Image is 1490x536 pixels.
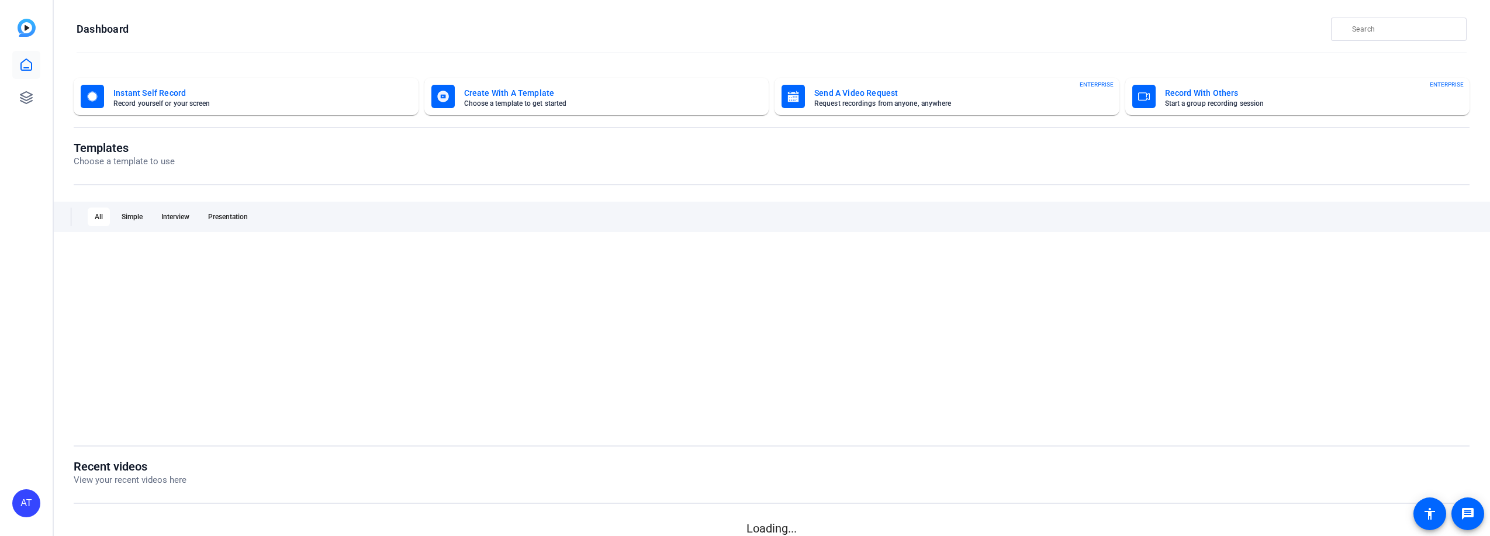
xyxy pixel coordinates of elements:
[1352,22,1457,36] input: Search
[814,100,1094,107] mat-card-subtitle: Request recordings from anyone, anywhere
[775,78,1119,115] button: Send A Video RequestRequest recordings from anyone, anywhereENTERPRISE
[201,208,255,226] div: Presentation
[74,155,175,168] p: Choose a template to use
[88,208,110,226] div: All
[74,78,419,115] button: Instant Self RecordRecord yourself or your screen
[74,459,186,473] h1: Recent videos
[814,86,1094,100] mat-card-title: Send A Video Request
[113,100,393,107] mat-card-subtitle: Record yourself or your screen
[74,141,175,155] h1: Templates
[1165,86,1444,100] mat-card-title: Record With Others
[18,19,36,37] img: blue-gradient.svg
[464,86,744,100] mat-card-title: Create With A Template
[1080,80,1114,89] span: ENTERPRISE
[424,78,769,115] button: Create With A TemplateChoose a template to get started
[12,489,40,517] div: AT
[1461,507,1475,521] mat-icon: message
[1423,507,1437,521] mat-icon: accessibility
[77,22,129,36] h1: Dashboard
[1430,80,1464,89] span: ENTERPRISE
[464,100,744,107] mat-card-subtitle: Choose a template to get started
[74,473,186,487] p: View your recent videos here
[115,208,150,226] div: Simple
[113,86,393,100] mat-card-title: Instant Self Record
[154,208,196,226] div: Interview
[1165,100,1444,107] mat-card-subtitle: Start a group recording session
[1125,78,1470,115] button: Record With OthersStart a group recording sessionENTERPRISE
